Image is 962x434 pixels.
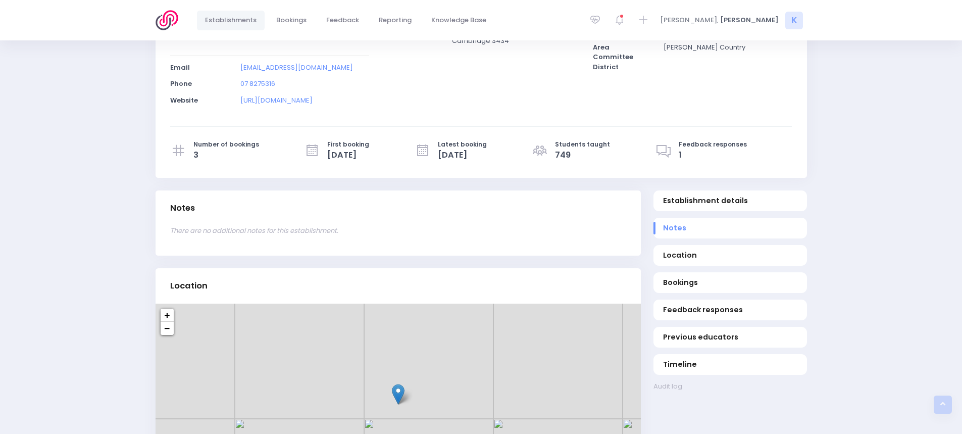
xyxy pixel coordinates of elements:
span: Knowledge Base [431,15,486,25]
span: Bookings [276,15,307,25]
span: Timeline [663,359,797,370]
p: [PERSON_NAME] Country [664,42,792,53]
span: 3 [193,149,259,161]
span: Establishment details [663,196,797,206]
span: K [785,12,803,29]
a: Previous educators [653,327,807,348]
a: Audit log [653,381,807,392]
span: [PERSON_NAME], [660,15,719,25]
span: Bookings [663,277,797,288]
span: [DATE] [438,149,487,161]
a: Timeline [653,354,807,375]
span: Latest booking [438,140,487,149]
a: Zoom in [161,309,174,322]
span: 749 [555,149,610,161]
a: Location [653,245,807,266]
a: Zoom out [161,322,174,335]
img: Cambridge School [392,384,404,405]
h3: Notes [170,203,195,213]
strong: Website [170,95,198,105]
strong: Email [170,63,190,72]
p: There are no additional notes for this establishment. [170,226,626,236]
a: 07 8275316 [240,79,275,88]
a: [URL][DOMAIN_NAME] [240,95,313,105]
span: Reporting [379,15,412,25]
span: 1 [679,149,747,161]
a: Bookings [268,11,315,30]
span: Students taught [555,140,610,149]
h3: Location [170,281,208,291]
span: Feedback responses [679,140,747,149]
span: Notes [663,223,797,233]
strong: Area Committee District [593,42,633,72]
a: Establishment details [653,190,807,211]
strong: Phone [170,79,192,88]
span: Number of bookings [193,140,259,149]
a: Feedback responses [653,300,807,320]
span: First booking [327,140,369,149]
a: Feedback [318,11,368,30]
a: [EMAIL_ADDRESS][DOMAIN_NAME] [240,63,353,72]
a: Reporting [371,11,420,30]
a: Knowledge Base [423,11,495,30]
span: Feedback responses [663,305,797,315]
span: Establishments [205,15,257,25]
span: Location [663,250,797,261]
a: Notes [653,218,807,238]
a: Bookings [653,272,807,293]
span: [PERSON_NAME] [720,15,779,25]
span: Previous educators [663,332,797,343]
span: [DATE] [327,149,369,161]
a: Establishments [197,11,265,30]
span: Feedback [326,15,359,25]
img: Logo [156,10,184,30]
